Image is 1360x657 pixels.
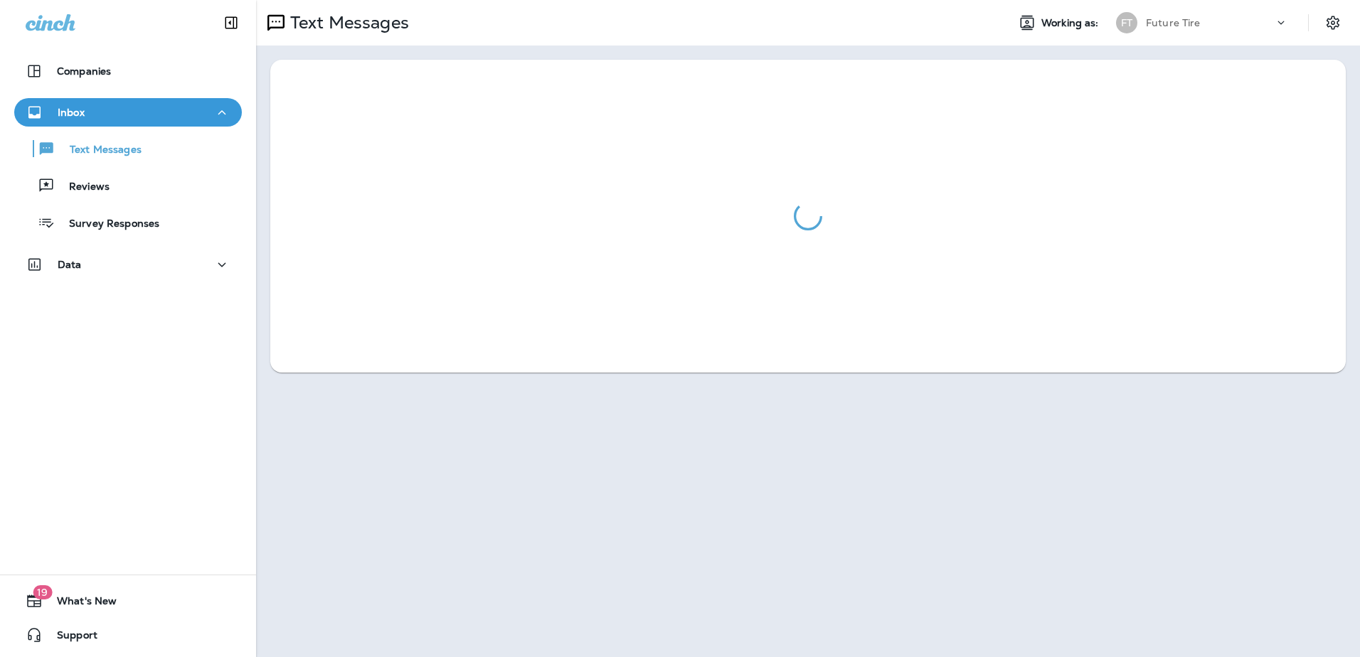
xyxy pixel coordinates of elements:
button: Companies [14,57,242,85]
p: Future Tire [1146,17,1201,28]
span: Support [43,629,97,646]
button: Survey Responses [14,208,242,237]
p: Inbox [58,107,85,118]
button: Data [14,250,242,279]
p: Data [58,259,82,270]
p: Text Messages [285,12,409,33]
div: FT [1116,12,1137,33]
button: Settings [1320,10,1346,36]
p: Reviews [55,181,110,194]
button: Support [14,621,242,649]
button: Inbox [14,98,242,127]
span: 19 [33,585,52,599]
p: Companies [57,65,111,77]
button: Text Messages [14,134,242,164]
span: What's New [43,595,117,612]
span: Working as: [1041,17,1102,29]
button: Reviews [14,171,242,201]
p: Text Messages [55,144,142,157]
button: 19What's New [14,587,242,615]
button: Collapse Sidebar [211,9,251,37]
p: Survey Responses [55,218,159,231]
